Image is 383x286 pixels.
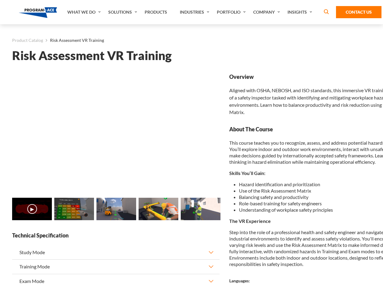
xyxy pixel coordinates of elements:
button: ▶ [27,204,37,214]
strong: Technical Specification [12,232,220,239]
button: Study Mode [12,245,220,259]
li: Risk Assessment VR Training [43,36,104,44]
img: Risk Assessment VR Training - Preview 1 [54,198,94,220]
img: Risk Assessment VR Training - Preview 2 [96,198,136,220]
img: Program-Ace [19,7,57,18]
img: Risk Assessment VR Training - Video 0 [12,198,52,220]
img: Risk Assessment VR Training - Preview 3 [139,198,178,220]
img: Risk Assessment VR Training - Preview 4 [181,198,220,220]
a: Product Catalog [12,36,43,44]
a: Contact Us [336,6,381,18]
strong: Languages: [229,278,250,283]
iframe: Risk Assessment VR Training - Video 0 [12,73,220,190]
button: Training Mode [12,260,220,274]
